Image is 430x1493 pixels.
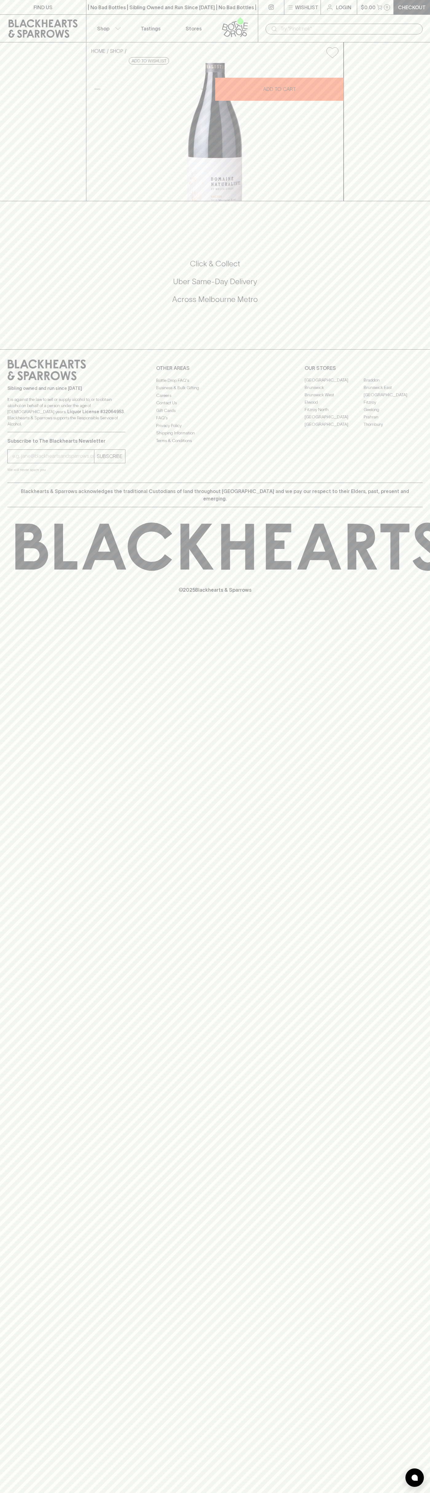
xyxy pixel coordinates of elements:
[141,25,160,32] p: Tastings
[7,437,125,445] p: Subscribe to The Blackhearts Newsletter
[7,294,423,304] h5: Across Melbourne Metro
[186,25,202,32] p: Stores
[305,364,423,372] p: OUR STORES
[7,259,423,269] h5: Click & Collect
[7,234,423,337] div: Call to action block
[305,413,364,421] a: [GEOGRAPHIC_DATA]
[364,399,423,406] a: Fitzroy
[364,391,423,399] a: [GEOGRAPHIC_DATA]
[364,384,423,391] a: Brunswick East
[305,377,364,384] a: [GEOGRAPHIC_DATA]
[364,413,423,421] a: Prahran
[386,6,388,9] p: 0
[172,15,215,42] a: Stores
[110,48,123,54] a: SHOP
[295,4,318,11] p: Wishlist
[156,377,274,384] a: Bottle Drop FAQ's
[305,406,364,413] a: Fitzroy North
[336,4,351,11] p: Login
[7,385,125,391] p: Sibling owned and run since [DATE]
[7,467,125,473] p: We will never spam you
[156,399,274,407] a: Contact Us
[361,4,376,11] p: $0.00
[156,364,274,372] p: OTHER AREAS
[305,391,364,399] a: Brunswick West
[305,399,364,406] a: Elwood
[97,453,123,460] p: SUBSCRIBE
[12,451,94,461] input: e.g. jane@blackheartsandsparrows.com.au
[156,437,274,444] a: Terms & Conditions
[412,1475,418,1481] img: bubble-icon
[280,24,418,34] input: Try "Pinot noir"
[156,429,274,437] a: Shipping Information
[12,488,418,502] p: Blackhearts & Sparrows acknowledges the traditional Custodians of land throughout [GEOGRAPHIC_DAT...
[156,422,274,429] a: Privacy Policy
[94,450,125,463] button: SUBSCRIBE
[305,421,364,428] a: [GEOGRAPHIC_DATA]
[86,63,343,201] img: 38987.png
[67,409,124,414] strong: Liquor License #32064953
[7,396,125,427] p: It is against the law to sell or supply alcohol to, or to obtain alcohol on behalf of a person un...
[156,407,274,414] a: Gift Cards
[97,25,109,32] p: Shop
[129,15,172,42] a: Tastings
[324,45,341,61] button: Add to wishlist
[156,392,274,399] a: Careers
[86,15,129,42] button: Shop
[7,276,423,287] h5: Uber Same-Day Delivery
[364,421,423,428] a: Thornbury
[215,78,344,101] button: ADD TO CART
[156,384,274,392] a: Business & Bulk Gifting
[34,4,53,11] p: FIND US
[398,4,426,11] p: Checkout
[156,414,274,422] a: FAQ's
[305,384,364,391] a: Brunswick
[364,406,423,413] a: Geelong
[129,57,169,65] button: Add to wishlist
[91,48,105,54] a: HOME
[263,85,296,93] p: ADD TO CART
[364,377,423,384] a: Braddon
